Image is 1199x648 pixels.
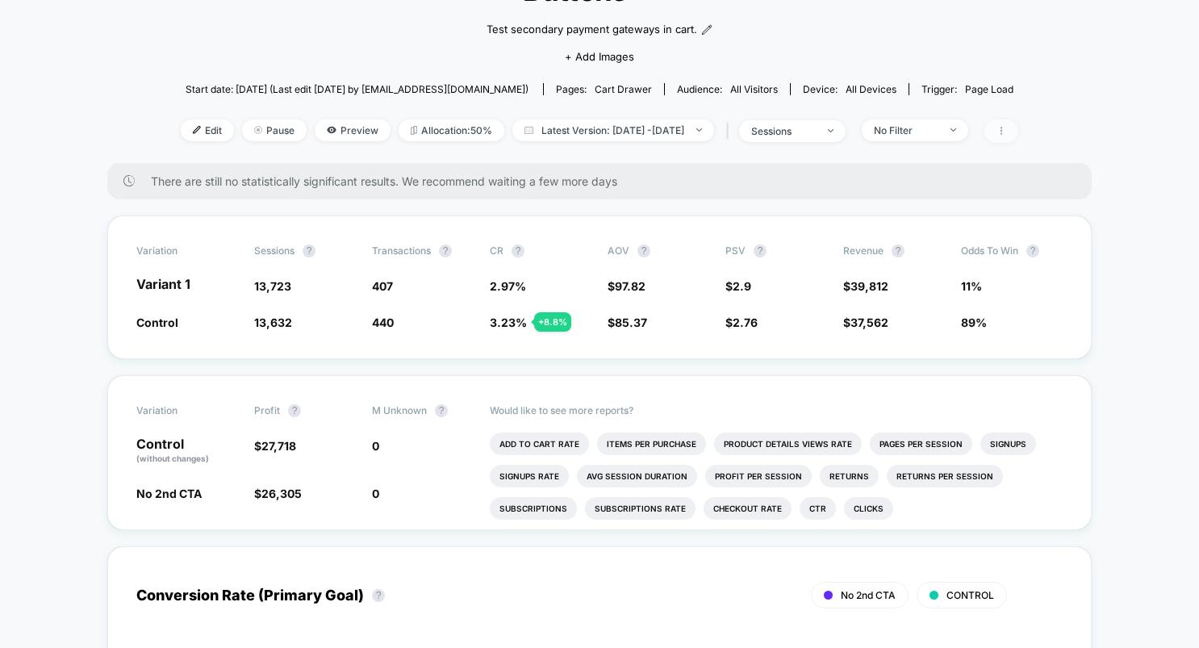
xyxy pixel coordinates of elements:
span: 0 [372,439,379,453]
span: No 2nd CTA [841,589,896,601]
span: Allocation: 50% [399,119,504,141]
span: + Add Images [565,50,634,63]
li: Subscriptions [490,497,577,520]
button: ? [637,245,650,257]
li: Add To Cart Rate [490,433,589,455]
span: There are still no statistically significant results. We recommend waiting a few more days [151,174,1059,188]
span: Latest Version: [DATE] - [DATE] [512,119,714,141]
span: Sessions [254,245,295,257]
div: Pages: [556,83,652,95]
span: AOV [608,245,629,257]
p: Variant 1 [136,278,238,291]
span: Transactions [372,245,431,257]
div: Trigger: [921,83,1013,95]
span: Revenue [843,245,884,257]
li: Ctr [800,497,836,520]
span: Variation [136,404,225,417]
span: Pause [242,119,307,141]
img: end [950,128,956,132]
span: 407 [372,279,393,293]
span: Edit [181,119,234,141]
p: Control [136,437,238,465]
span: 85.37 [615,316,647,329]
button: ? [288,404,301,417]
span: Test secondary payment gateways in cart. [487,22,697,38]
button: ? [1026,245,1039,257]
span: Device: [790,83,909,95]
li: Subscriptions Rate [585,497,696,520]
span: Page Load [965,83,1013,95]
button: ? [439,245,452,257]
span: All Visitors [730,83,778,95]
p: Would like to see more reports? [490,404,1063,416]
span: 2.9 [733,279,751,293]
span: M Unknown [372,404,427,416]
img: end [828,129,833,132]
span: 26,305 [261,487,302,500]
span: 11% [961,279,982,293]
img: end [696,128,702,132]
div: sessions [751,125,816,137]
span: 2.76 [733,316,758,329]
div: Audience: [677,83,778,95]
span: $ [254,439,296,453]
span: cart drawer [595,83,652,95]
span: $ [608,279,645,293]
button: ? [892,245,904,257]
span: Odds to Win [961,245,1050,257]
li: Returns [820,465,879,487]
span: $ [725,316,758,329]
span: $ [843,279,888,293]
span: No 2nd CTA [136,487,202,500]
li: Checkout Rate [704,497,792,520]
img: rebalance [411,126,417,135]
span: 97.82 [615,279,645,293]
li: Returns Per Session [887,465,1003,487]
span: PSV [725,245,746,257]
li: Product Details Views Rate [714,433,862,455]
span: $ [843,316,888,329]
button: ? [754,245,767,257]
span: $ [725,279,751,293]
li: Avg Session Duration [577,465,697,487]
div: No Filter [874,124,938,136]
span: | [722,119,739,143]
button: ? [372,589,385,602]
span: $ [608,316,647,329]
button: ? [435,404,448,417]
span: 440 [372,316,394,329]
span: Preview [315,119,391,141]
img: edit [193,126,201,134]
img: calendar [524,126,533,134]
li: Profit Per Session [705,465,812,487]
span: 37,562 [850,316,888,329]
button: ? [303,245,315,257]
span: CR [490,245,503,257]
li: Signups [980,433,1036,455]
li: Clicks [844,497,893,520]
span: Start date: [DATE] (Last edit [DATE] by [EMAIL_ADDRESS][DOMAIN_NAME]) [186,83,528,95]
li: Signups Rate [490,465,569,487]
img: end [254,126,262,134]
span: 27,718 [261,439,296,453]
div: + 8.8 % [534,312,571,332]
span: Control [136,316,178,329]
button: ? [512,245,524,257]
span: all devices [846,83,896,95]
span: $ [254,487,302,500]
li: Items Per Purchase [597,433,706,455]
span: 13,632 [254,316,292,329]
span: 89% [961,316,987,329]
span: CONTROL [946,589,994,601]
span: 3.23 % [490,316,527,329]
span: 2.97 % [490,279,526,293]
span: (without changes) [136,454,209,463]
span: Profit [254,404,280,416]
li: Pages Per Session [870,433,972,455]
span: Variation [136,245,225,257]
span: 39,812 [850,279,888,293]
span: 13,723 [254,279,291,293]
span: 0 [372,487,379,500]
